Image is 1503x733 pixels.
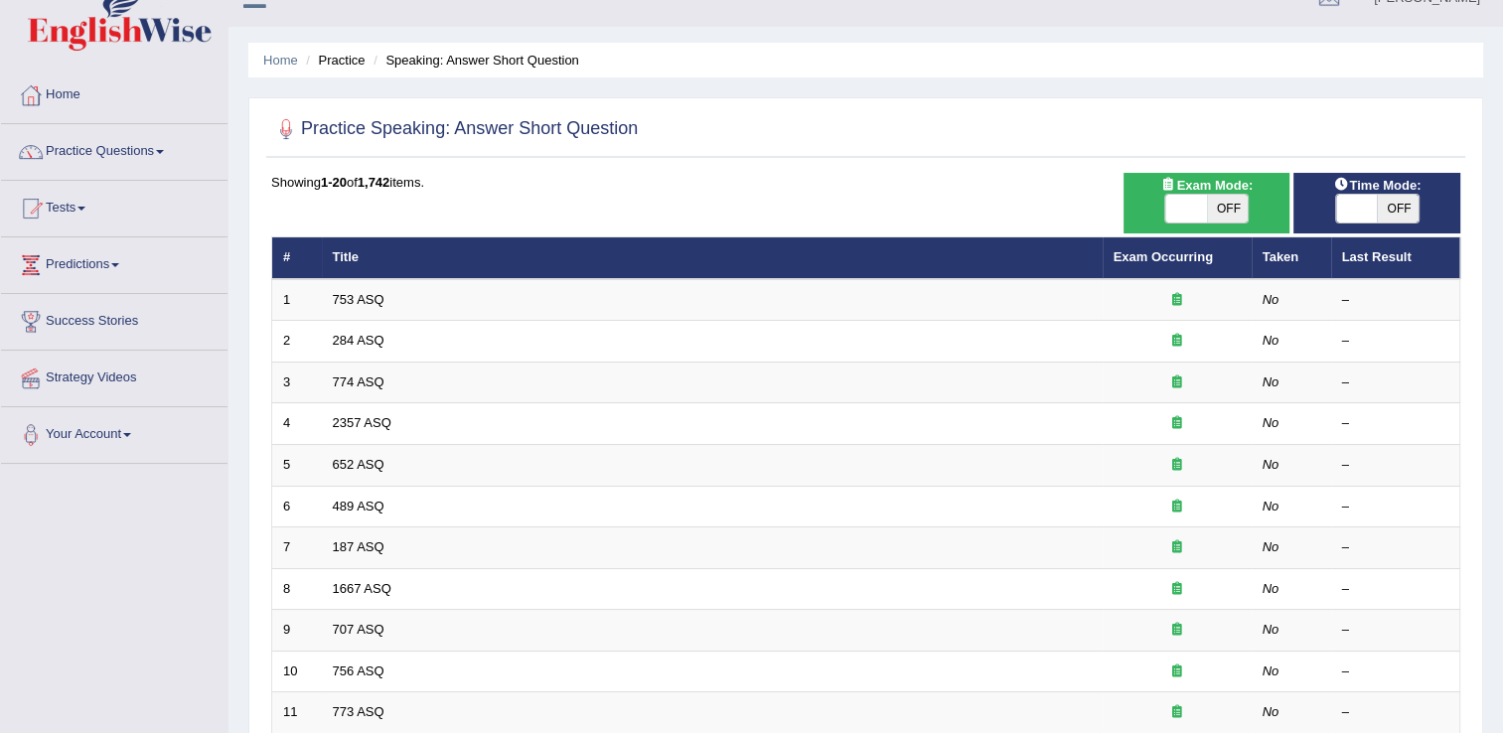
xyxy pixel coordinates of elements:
[1114,414,1241,433] div: Exam occurring question
[1263,499,1279,513] em: No
[322,237,1103,279] th: Title
[1114,291,1241,310] div: Exam occurring question
[1114,580,1241,599] div: Exam occurring question
[1114,538,1241,557] div: Exam occurring question
[301,51,365,70] li: Practice
[1,237,227,287] a: Predictions
[272,568,322,610] td: 8
[272,403,322,445] td: 4
[1114,703,1241,722] div: Exam occurring question
[333,663,384,678] a: 756 ASQ
[1252,237,1331,279] th: Taken
[1342,332,1449,351] div: –
[271,173,1460,192] div: Showing of items.
[271,114,638,144] h2: Practice Speaking: Answer Short Question
[263,53,298,68] a: Home
[1342,373,1449,392] div: –
[333,292,384,307] a: 753 ASQ
[1114,332,1241,351] div: Exam occurring question
[1325,175,1428,196] span: Time Mode:
[1263,581,1279,596] em: No
[333,415,391,430] a: 2357 ASQ
[1,181,227,230] a: Tests
[1263,292,1279,307] em: No
[1263,457,1279,472] em: No
[1342,703,1449,722] div: –
[1,407,227,457] a: Your Account
[321,175,347,190] b: 1-20
[272,321,322,363] td: 2
[358,175,390,190] b: 1,742
[1114,373,1241,392] div: Exam occurring question
[1342,456,1449,475] div: –
[272,279,322,321] td: 1
[1114,249,1213,264] a: Exam Occurring
[333,581,391,596] a: 1667 ASQ
[1263,415,1279,430] em: No
[1,124,227,174] a: Practice Questions
[1152,175,1260,196] span: Exam Mode:
[333,499,384,513] a: 489 ASQ
[272,237,322,279] th: #
[1342,621,1449,640] div: –
[369,51,579,70] li: Speaking: Answer Short Question
[333,457,384,472] a: 652 ASQ
[1342,662,1449,681] div: –
[333,704,384,719] a: 773 ASQ
[333,539,384,554] a: 187 ASQ
[333,374,384,389] a: 774 ASQ
[333,333,384,348] a: 284 ASQ
[1124,173,1290,233] div: Show exams occurring in exams
[1,68,227,117] a: Home
[1,294,227,344] a: Success Stories
[1342,538,1449,557] div: –
[1,351,227,400] a: Strategy Videos
[1377,195,1419,222] span: OFF
[1331,237,1460,279] th: Last Result
[1342,414,1449,433] div: –
[272,651,322,692] td: 10
[1263,704,1279,719] em: No
[272,610,322,652] td: 9
[1342,498,1449,516] div: –
[1263,663,1279,678] em: No
[1114,456,1241,475] div: Exam occurring question
[272,527,322,569] td: 7
[1263,539,1279,554] em: No
[272,445,322,487] td: 5
[1342,580,1449,599] div: –
[272,486,322,527] td: 6
[1207,195,1249,222] span: OFF
[272,362,322,403] td: 3
[1263,333,1279,348] em: No
[333,622,384,637] a: 707 ASQ
[1342,291,1449,310] div: –
[1114,662,1241,681] div: Exam occurring question
[1114,621,1241,640] div: Exam occurring question
[1114,498,1241,516] div: Exam occurring question
[1263,622,1279,637] em: No
[1263,374,1279,389] em: No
